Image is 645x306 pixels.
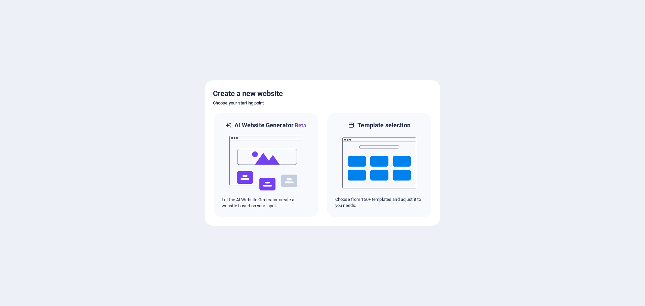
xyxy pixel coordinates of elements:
[327,113,432,218] div: Template selectionChoose from 150+ templates and adjust it to you needs.
[335,196,423,209] p: Choose from 150+ templates and adjust it to you needs.
[357,121,410,129] h6: Template selection
[213,113,318,218] div: AI Website GeneratorBetaaiLet the AI Website Generator create a website based on your input.
[222,197,310,209] p: Let the AI Website Generator create a website based on your input.
[294,122,306,129] span: Beta
[213,88,432,99] h5: Create a new website
[234,121,306,130] h6: AI Website Generator
[213,99,432,107] h6: Choose your starting point
[229,130,303,197] img: ai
